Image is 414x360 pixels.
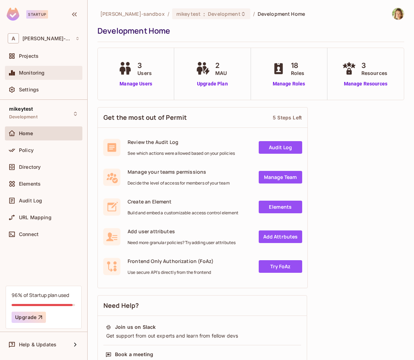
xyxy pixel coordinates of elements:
span: Frontend Only Authorization (FoAz) [128,258,213,264]
img: Natalia Edelson [392,8,404,20]
span: A [8,33,19,43]
span: Add user attributes [128,228,236,235]
span: Users [137,69,152,77]
span: Elements [19,181,41,187]
span: the active workspace [100,11,165,17]
div: Book a meeting [115,351,153,358]
a: Audit Log [259,141,302,154]
span: MAU [215,69,227,77]
img: SReyMgAAAABJRU5ErkJggg== [7,8,19,21]
span: Create an Element [128,198,238,205]
span: Review the Audit Log [128,139,235,145]
span: Need more granular policies? Try adding user attributes [128,240,236,245]
li: / [168,11,169,17]
span: See which actions were allowed based on your policies [128,151,235,156]
div: 5 Steps Left [273,114,302,121]
span: Development Home [258,11,305,17]
span: Decide the level of access for members of your team [128,180,230,186]
span: Workspace: alex-trustflight-sandbox [22,36,72,41]
span: Build and embed a customizable access control element [128,210,238,216]
span: mikeytest [9,106,33,112]
div: Development Home [97,26,401,36]
a: Add Attrbutes [259,230,302,243]
span: Help & Updates [19,342,56,347]
a: Manage Team [259,171,302,184]
a: Try FoAz [259,260,302,273]
span: 3 [361,60,387,71]
li: / [253,11,255,17]
a: Manage Roles [270,80,308,88]
span: : [203,11,205,17]
span: Home [19,131,33,136]
span: 2 [215,60,227,71]
div: Join us on Slack [115,324,156,331]
span: Resources [361,69,387,77]
span: Directory [19,164,41,170]
div: 96% of Startup plan used [12,292,69,298]
a: Manage Resources [340,80,391,88]
a: Manage Users [116,80,155,88]
span: Audit Log [19,198,42,203]
span: 3 [137,60,152,71]
span: Roles [291,69,305,77]
span: mikeytest [176,11,201,17]
span: Settings [19,87,39,92]
span: Need Help? [103,301,139,310]
span: Projects [19,53,39,59]
a: Upgrade Plan [194,80,230,88]
span: URL Mapping [19,215,52,220]
span: Connect [19,231,39,237]
span: Policy [19,147,34,153]
div: Startup [26,10,48,19]
span: Use secure API's directly from the frontend [128,270,213,275]
span: Development [9,114,38,120]
span: Development [208,11,240,17]
span: Monitoring [19,70,45,76]
a: Elements [259,201,302,213]
span: 18 [291,60,305,71]
div: Get support from out experts and learn from fellow devs [106,332,299,339]
span: Manage your teams permissions [128,168,230,175]
button: Upgrade [12,312,46,323]
span: Get the most out of Permit [103,113,187,122]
